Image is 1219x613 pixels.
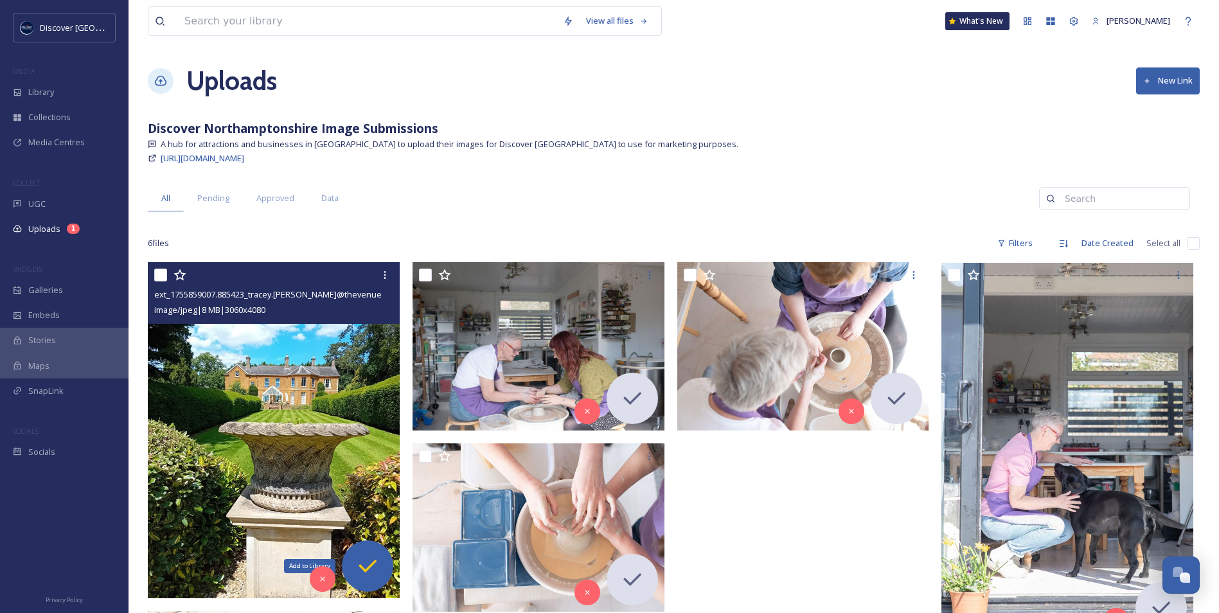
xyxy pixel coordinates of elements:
[154,288,528,300] span: ext_1755859007.885423_tracey.[PERSON_NAME]@thevenuescollection.co.uk-20240620_142533.jpg
[1058,186,1183,211] input: Search
[413,262,664,431] img: ext_1754370324.551114_info@louisecrookendenjohnson.uk-IMG_8371.jpeg
[161,152,244,164] span: [URL][DOMAIN_NAME]
[28,86,54,98] span: Library
[148,262,400,598] img: ext_1755859007.885423_tracey.wright@thevenuescollection.co.uk-20240620_142533.jpg
[46,596,83,604] span: Privacy Policy
[28,111,71,123] span: Collections
[40,21,157,33] span: Discover [GEOGRAPHIC_DATA]
[321,192,339,204] span: Data
[28,309,60,321] span: Embeds
[161,192,170,204] span: All
[28,446,55,458] span: Socials
[256,192,294,204] span: Approved
[1107,15,1170,26] span: [PERSON_NAME]
[1075,231,1140,256] div: Date Created
[945,12,1010,30] a: What's New
[28,284,63,296] span: Galleries
[148,237,169,249] span: 6 file s
[677,262,929,431] img: ext_1754370324.445864_info@louisecrookendenjohnson.uk-IMG_8373.jpeg
[1136,67,1200,94] button: New Link
[13,264,42,274] span: WIDGETS
[148,120,438,137] strong: Discover Northamptonshire Image Submissions
[28,360,49,372] span: Maps
[154,304,265,315] span: image/jpeg | 8 MB | 3060 x 4080
[46,591,83,607] a: Privacy Policy
[413,443,664,612] img: ext_1754370323.356299_info@louisecrookendenjohnson.uk-IMG_8478.jpeg
[28,334,56,346] span: Stories
[28,198,46,210] span: UGC
[580,8,655,33] a: View all files
[1146,237,1180,249] span: Select all
[21,21,33,34] img: Untitled%20design%20%282%29.png
[28,223,60,235] span: Uploads
[67,224,80,234] div: 1
[1162,556,1200,594] button: Open Chat
[197,192,229,204] span: Pending
[178,7,556,35] input: Search your library
[186,62,277,100] a: Uploads
[28,136,85,148] span: Media Centres
[161,150,244,166] a: [URL][DOMAIN_NAME]
[13,66,35,76] span: MEDIA
[284,559,335,573] div: Add to Library
[13,426,39,436] span: SOCIALS
[991,231,1039,256] div: Filters
[13,178,40,188] span: COLLECT
[28,385,64,397] span: SnapLink
[161,138,738,150] span: A hub for attractions and businesses in [GEOGRAPHIC_DATA] to upload their images for Discover [GE...
[1085,8,1177,33] a: [PERSON_NAME]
